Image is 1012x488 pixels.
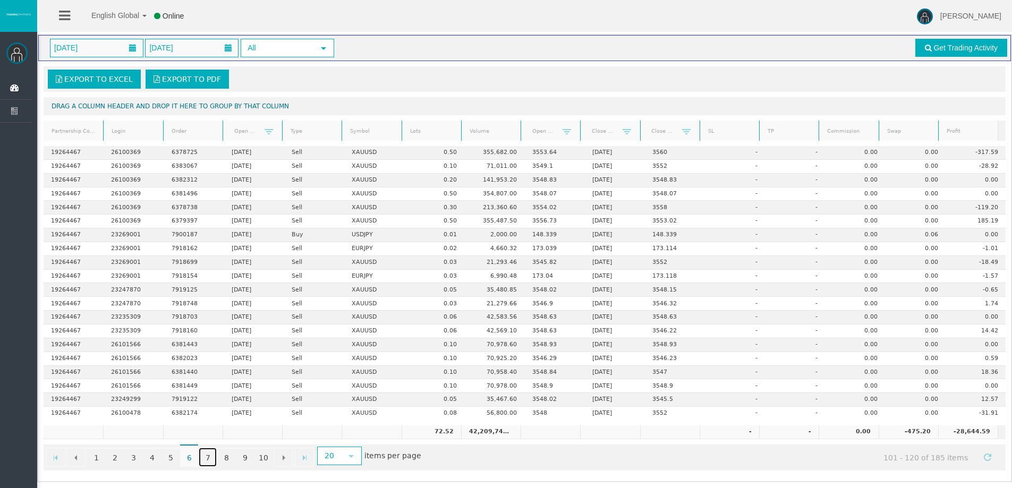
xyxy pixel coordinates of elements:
a: Profit [940,124,996,139]
td: 3548.63 [645,311,705,324]
td: 0.00 [886,201,946,215]
td: 0.00 [886,311,946,324]
td: 19264467 [44,228,104,242]
td: 42,583.56 [464,311,524,324]
td: 3556.73 [525,215,585,228]
td: [DATE] [585,228,645,242]
a: Symbol [344,124,400,139]
td: 0.00 [886,160,946,174]
td: - [765,338,825,352]
td: Sell [284,146,344,160]
td: 0.00 [825,242,885,256]
td: XAUUSD [344,215,404,228]
td: 6379397 [164,215,224,228]
td: 3549.1 [525,160,585,174]
td: - [705,242,765,256]
td: 19264467 [44,283,104,297]
td: 19264467 [44,187,104,201]
td: - [705,352,765,366]
td: 0.10 [404,160,464,174]
td: USDJPY [344,228,404,242]
td: 0.00 [825,338,885,352]
td: [DATE] [585,270,645,284]
td: 23269001 [104,270,164,284]
td: 3552 [645,160,705,174]
td: 14.42 [946,324,1006,338]
td: 6381443 [164,338,224,352]
td: XAUUSD [344,324,404,338]
td: XAUUSD [344,338,404,352]
td: 19264467 [44,366,104,380]
td: - [705,160,765,174]
td: [DATE] [585,174,645,187]
td: 6381440 [164,366,224,380]
td: - [765,256,825,270]
td: 21,293.46 [464,256,524,270]
td: - [765,324,825,338]
td: 70,925.20 [464,352,524,366]
td: -1.57 [946,270,1006,284]
td: 3547 [645,366,705,380]
td: 148.339 [525,228,585,242]
td: -28.92 [946,160,1006,174]
a: SL [701,124,758,139]
td: [DATE] [224,324,284,338]
td: 173.039 [525,242,585,256]
td: [DATE] [224,187,284,201]
img: logo.svg [5,12,32,16]
td: 0.00 [825,187,885,201]
td: 0.00 [946,311,1006,324]
td: - [705,174,765,187]
td: - [765,352,825,366]
span: [DATE] [146,40,176,55]
td: [DATE] [585,256,645,270]
td: [DATE] [224,283,284,297]
td: - [765,242,825,256]
td: Sell [284,174,344,187]
td: 70,958.40 [464,366,524,380]
td: 70,978.60 [464,338,524,352]
td: 23269001 [104,242,164,256]
td: 26100369 [104,215,164,228]
td: 0.50 [404,215,464,228]
td: 26101566 [104,338,164,352]
td: 355,682.00 [464,146,524,160]
td: 3548.15 [645,283,705,297]
td: XAUUSD [344,256,404,270]
td: Sell [284,366,344,380]
td: XAUUSD [344,283,404,297]
td: 0.00 [825,297,885,311]
td: -1.01 [946,242,1006,256]
td: [DATE] [585,338,645,352]
td: [DATE] [585,146,645,160]
td: 0.00 [946,187,1006,201]
a: Export to PDF [146,70,229,89]
td: 19264467 [44,174,104,187]
a: Open Time [227,124,265,138]
td: 0.00 [886,215,946,228]
td: [DATE] [224,146,284,160]
td: [DATE] [585,160,645,174]
td: Sell [284,338,344,352]
td: 0.06 [886,228,946,242]
td: 0.03 [404,256,464,270]
span: All [242,40,314,56]
td: 35,480.85 [464,283,524,297]
td: 42,569.10 [464,324,524,338]
td: - [765,283,825,297]
span: English Global [78,11,139,20]
td: XAUUSD [344,174,404,187]
td: [DATE] [224,338,284,352]
td: Sell [284,187,344,201]
td: 3558 [645,201,705,215]
td: - [765,201,825,215]
td: XAUUSD [344,311,404,324]
td: 0.10 [404,352,464,366]
td: - [705,201,765,215]
td: [DATE] [224,174,284,187]
td: 173.114 [645,242,705,256]
td: 0.00 [946,228,1006,242]
td: 19264467 [44,270,104,284]
td: Sell [284,201,344,215]
td: - [765,270,825,284]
